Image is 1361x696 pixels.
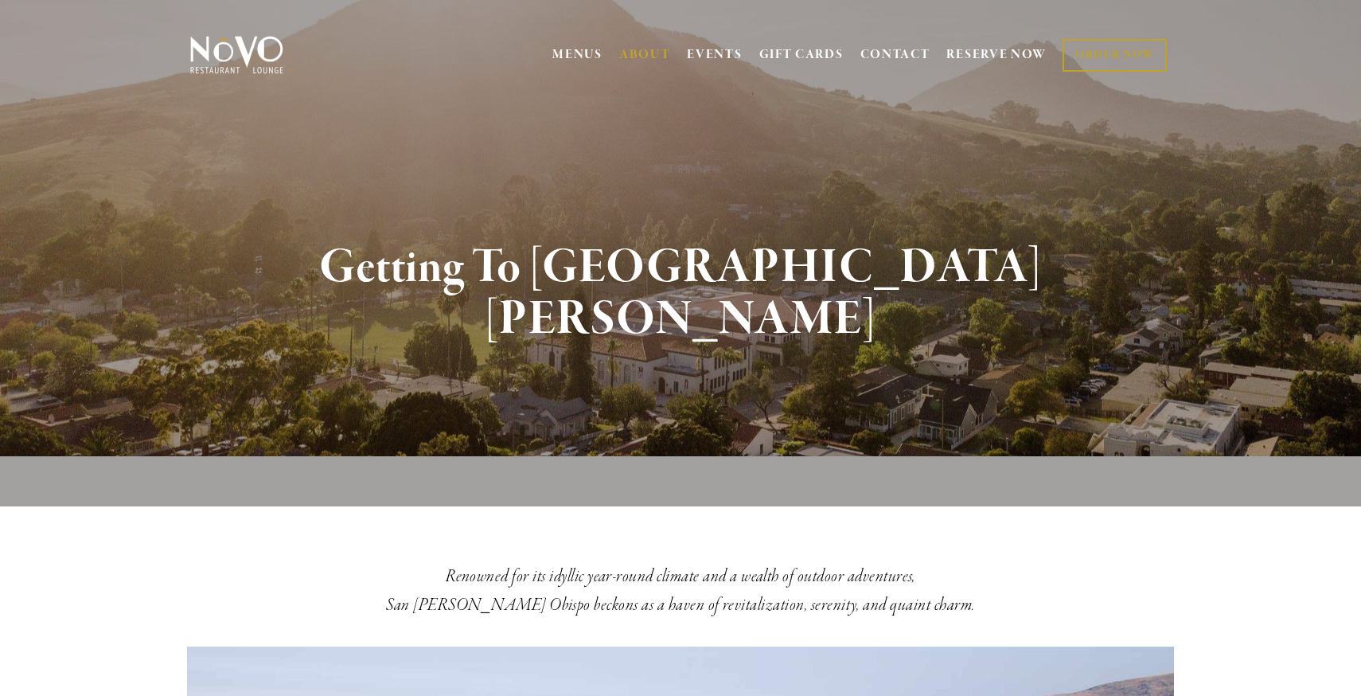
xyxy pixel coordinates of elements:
img: Novo Restaurant &amp; Lounge [187,35,287,75]
a: EVENTS [687,47,742,63]
a: ORDER NOW [1063,39,1167,72]
em: Renowned for its idyllic year-round climate and a wealth of outdoor adventures, San [PERSON_NAME]... [386,565,974,616]
a: CONTACT [860,40,930,70]
a: RESERVE NOW [946,40,1047,70]
a: GIFT CARDS [759,40,844,70]
a: ABOUT [619,47,671,63]
h1: Getting To [GEOGRAPHIC_DATA][PERSON_NAME] [216,242,1145,346]
a: MENUS [552,47,603,63]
